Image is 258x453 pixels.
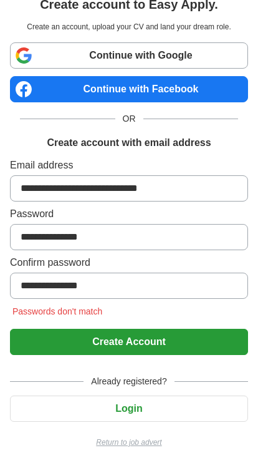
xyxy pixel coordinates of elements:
[10,396,248,422] button: Login
[84,375,174,388] span: Already registered?
[10,329,248,355] button: Create Account
[10,158,248,173] label: Email address
[10,42,248,69] a: Continue with Google
[10,403,248,414] a: Login
[47,135,211,150] h1: Create account with email address
[10,306,105,316] span: Passwords don't match
[10,76,248,102] a: Continue with Facebook
[115,112,143,125] span: OR
[10,437,248,448] a: Return to job advert
[10,207,248,222] label: Password
[12,21,246,32] p: Create an account, upload your CV and land your dream role.
[10,255,248,270] label: Confirm password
